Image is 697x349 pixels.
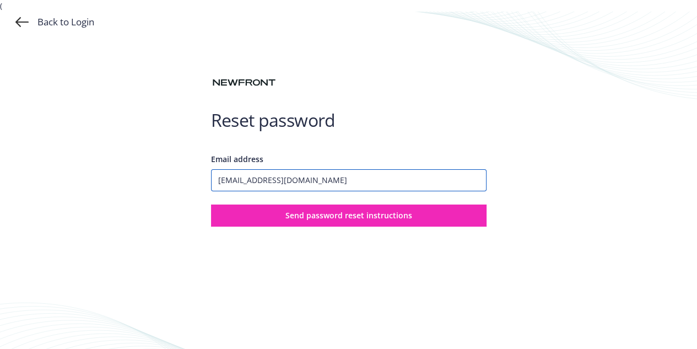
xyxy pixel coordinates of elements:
[211,154,263,164] span: Email address
[211,77,277,89] img: Newfront logo
[15,15,94,29] a: Back to Login
[285,210,412,221] span: Send password reset instructions
[211,205,487,227] button: Send password reset instructions
[211,109,487,131] h1: Reset password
